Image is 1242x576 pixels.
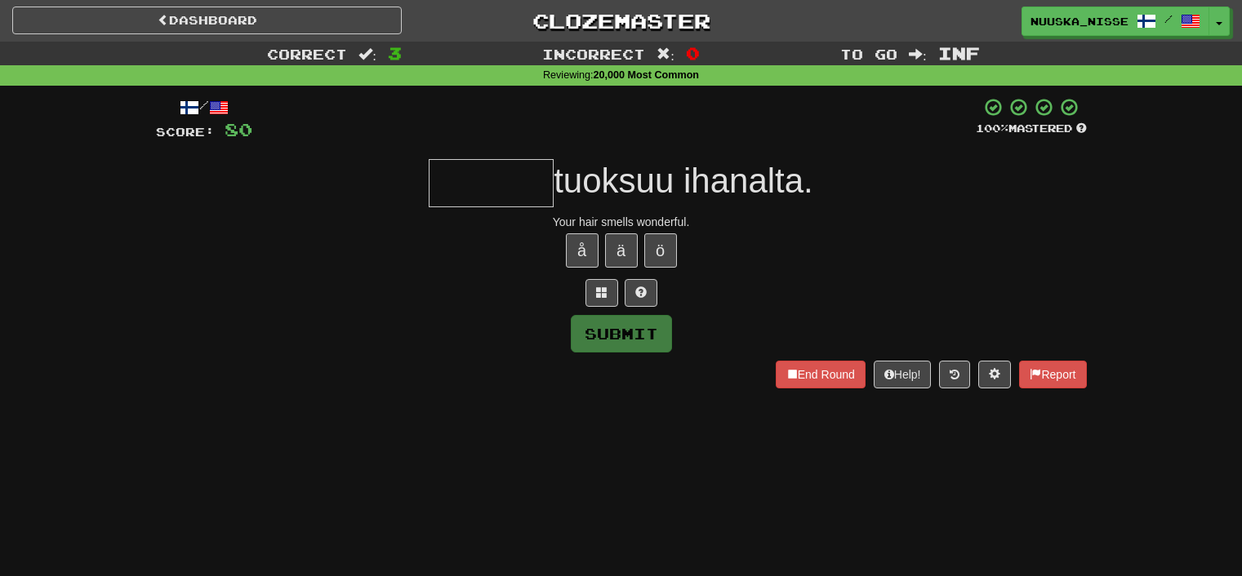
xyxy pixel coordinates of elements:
span: 3 [388,43,402,63]
a: Nuuska_Nisse / [1022,7,1209,36]
div: Your hair smells wonderful. [156,214,1087,230]
span: tuoksuu ihanalta. [554,162,813,200]
button: End Round [776,361,866,388]
span: Inf [938,43,980,63]
div: Mastered [976,122,1087,136]
button: Submit [571,315,672,352]
button: Single letter hint - you only get 1 per sentence and score half the points! alt+h [625,279,657,307]
button: ö [644,233,677,268]
span: Score: [156,125,215,139]
span: : [909,47,927,61]
button: Report [1019,361,1086,388]
span: 100 % [976,122,1008,135]
span: / [1164,13,1173,24]
a: Dashboard [12,7,402,34]
span: Incorrect [542,46,645,62]
span: Correct [267,46,347,62]
a: Clozemaster [426,7,816,35]
span: 80 [225,119,252,140]
span: 0 [686,43,700,63]
button: Switch sentence to multiple choice alt+p [585,279,618,307]
button: å [566,233,599,268]
div: / [156,97,252,117]
strong: 20,000 Most Common [594,69,699,81]
button: Round history (alt+y) [939,361,970,388]
span: : [358,47,376,61]
button: Help! [874,361,932,388]
button: ä [605,233,638,268]
span: To go [840,46,897,62]
span: : [657,47,674,61]
span: Nuuska_Nisse [1031,14,1128,29]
